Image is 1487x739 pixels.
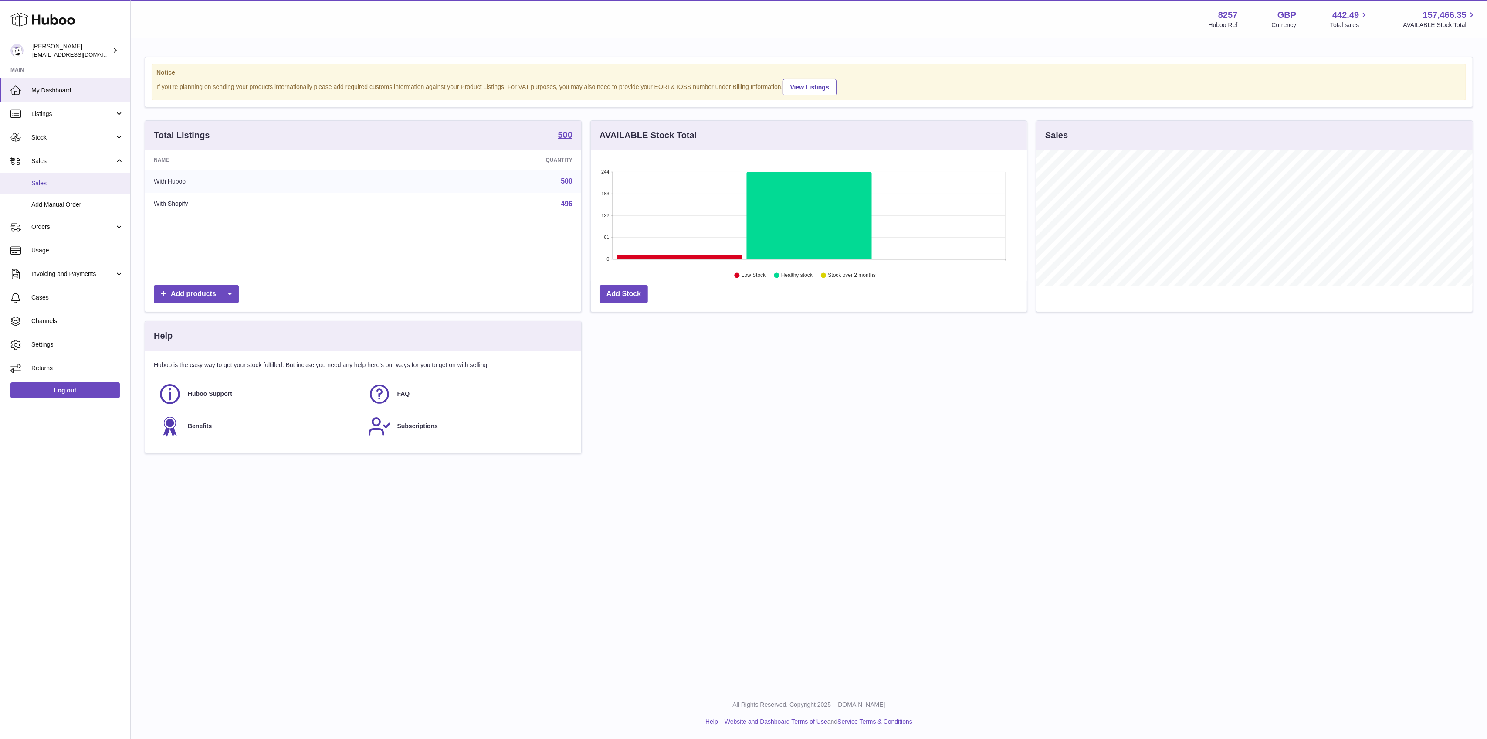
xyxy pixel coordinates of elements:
span: Sales [31,157,115,165]
span: Huboo Support [188,390,232,398]
span: Listings [31,110,115,118]
a: 157,466.35 AVAILABLE Stock Total [1403,9,1477,29]
a: Website and Dashboard Terms of Use [725,718,827,725]
span: Add Manual Order [31,201,124,209]
strong: 8257 [1218,9,1238,21]
h3: Sales [1045,129,1068,141]
td: With Shopify [145,193,380,215]
text: Healthy stock [781,272,813,279]
strong: GBP [1277,9,1296,21]
div: Currency [1272,21,1297,29]
span: Usage [31,246,124,255]
div: Huboo Ref [1209,21,1238,29]
span: Total sales [1330,21,1369,29]
a: Add products [154,285,239,303]
text: Stock over 2 months [828,272,876,279]
img: don@skinsgolf.com [10,44,24,57]
strong: Notice [156,68,1461,77]
text: Low Stock [742,272,766,279]
span: Stock [31,133,115,142]
strong: 500 [558,130,572,139]
a: Subscriptions [368,415,569,438]
div: [PERSON_NAME] [32,42,111,59]
td: With Huboo [145,170,380,193]
a: 442.49 Total sales [1330,9,1369,29]
a: FAQ [368,382,569,406]
span: FAQ [397,390,410,398]
span: 157,466.35 [1423,9,1467,21]
text: 61 [604,235,609,240]
span: Cases [31,293,124,302]
span: Returns [31,364,124,372]
span: Settings [31,341,124,349]
span: Channels [31,317,124,325]
span: Sales [31,179,124,187]
span: Orders [31,223,115,231]
span: 442.49 [1332,9,1359,21]
a: Benefits [158,415,359,438]
a: 496 [561,200,572,208]
a: Log out [10,382,120,398]
th: Name [145,150,380,170]
th: Quantity [380,150,581,170]
a: 500 [558,130,572,141]
span: Invoicing and Payments [31,270,115,278]
a: Add Stock [600,285,648,303]
h3: Help [154,330,173,342]
a: Help [705,718,718,725]
h3: AVAILABLE Stock Total [600,129,697,141]
p: All Rights Reserved. Copyright 2025 - [DOMAIN_NAME] [138,701,1480,709]
span: [EMAIL_ADDRESS][DOMAIN_NAME] [32,51,128,58]
span: Benefits [188,422,212,430]
span: AVAILABLE Stock Total [1403,21,1477,29]
text: 244 [601,169,609,174]
a: View Listings [783,79,837,95]
span: My Dashboard [31,86,124,95]
div: If you're planning on sending your products internationally please add required customs informati... [156,78,1461,95]
text: 183 [601,191,609,196]
p: Huboo is the easy way to get your stock fulfilled. But incase you need any help here's our ways f... [154,361,572,369]
span: Subscriptions [397,422,438,430]
a: 500 [561,177,572,185]
text: 0 [606,256,609,262]
li: and [721,718,912,726]
a: Huboo Support [158,382,359,406]
text: 122 [601,213,609,218]
h3: Total Listings [154,129,210,141]
a: Service Terms & Conditions [837,718,912,725]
